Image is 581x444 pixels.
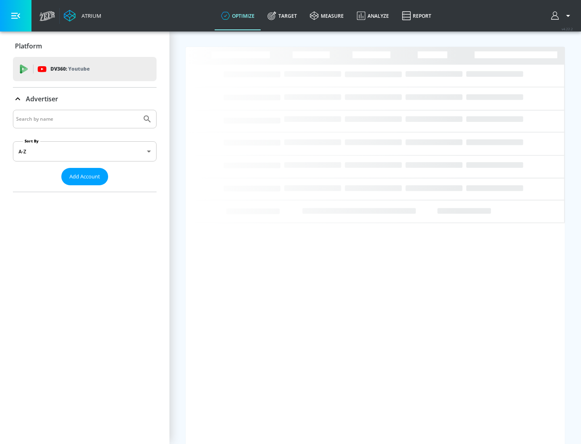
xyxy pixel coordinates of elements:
[13,57,157,81] div: DV360: Youtube
[13,35,157,57] div: Platform
[78,12,101,19] div: Atrium
[261,1,303,30] a: Target
[61,168,108,185] button: Add Account
[69,172,100,181] span: Add Account
[303,1,350,30] a: measure
[26,94,58,103] p: Advertiser
[50,65,90,73] p: DV360:
[350,1,395,30] a: Analyze
[13,88,157,110] div: Advertiser
[13,185,157,192] nav: list of Advertiser
[395,1,438,30] a: Report
[215,1,261,30] a: optimize
[64,10,101,22] a: Atrium
[13,110,157,192] div: Advertiser
[13,141,157,161] div: A-Z
[23,138,40,144] label: Sort By
[68,65,90,73] p: Youtube
[15,42,42,50] p: Platform
[16,114,138,124] input: Search by name
[562,27,573,31] span: v 4.22.2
